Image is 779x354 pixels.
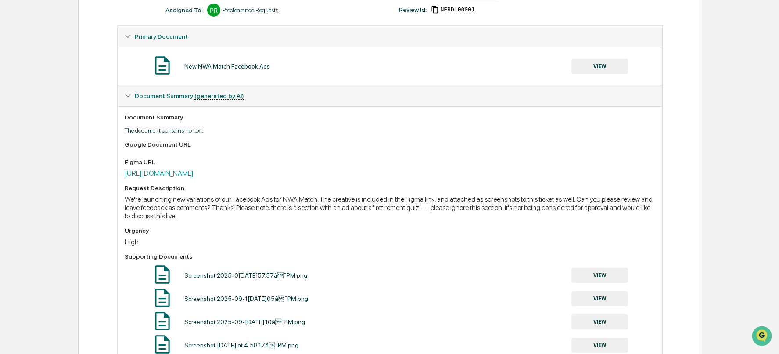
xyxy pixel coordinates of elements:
[87,149,106,155] span: Pylon
[18,111,57,119] span: Preclearance
[399,6,427,13] div: Review Id:
[125,114,655,121] div: Document Summary
[151,54,173,76] img: Document Icon
[751,325,775,349] iframe: Open customer support
[125,169,194,177] a: [URL][DOMAIN_NAME]
[571,268,628,283] button: VIEW
[184,342,298,349] div: Screenshot [DATE] at 4.58.17â¯PM.png
[184,318,305,325] div: Screenshot 2025-09-[DATE].10â¯PM.png
[194,92,244,100] u: (generated by AI)
[9,112,16,119] div: 🖐️
[118,85,662,106] div: Document Summary (generated by AI)
[118,26,662,47] div: Primary Document
[184,63,270,70] div: New NWA Match Facebook Ads
[149,70,160,80] button: Start new chat
[184,295,308,302] div: Screenshot 2025-09-1[DATE]05â¯PM.png
[151,264,173,285] img: Document Icon
[30,67,144,76] div: Start new chat
[571,314,628,329] button: VIEW
[30,76,111,83] div: We're available if you need us!
[135,33,188,40] span: Primary Document
[151,310,173,332] img: Document Icon
[441,6,475,13] span: d942b974-c533-4230-a84d-d3e180320270
[125,159,655,166] div: Figma URL
[135,92,244,99] span: Document Summary
[571,59,628,74] button: VIEW
[62,148,106,155] a: Powered byPylon
[18,127,55,136] span: Data Lookup
[5,124,59,140] a: 🔎Data Lookup
[5,107,60,123] a: 🖐️Preclearance
[125,127,655,134] p: The document contains no text.
[9,67,25,83] img: 1746055101610-c473b297-6a78-478c-a979-82029cc54cd1
[64,112,71,119] div: 🗄️
[125,227,655,234] div: Urgency
[9,128,16,135] div: 🔎
[125,184,655,191] div: Request Description
[125,238,655,246] div: High
[207,4,220,17] div: PR
[125,253,655,260] div: Supporting Documents
[222,7,278,14] div: Preclearance Requests
[9,18,160,33] p: How can we help?
[151,287,173,309] img: Document Icon
[125,141,655,148] div: Google Document URL
[118,47,662,85] div: Primary Document
[72,111,109,119] span: Attestations
[60,107,112,123] a: 🗄️Attestations
[165,7,203,14] div: Assigned To:
[571,338,628,353] button: VIEW
[184,272,307,279] div: Screenshot 2025-0[DATE]57.57â¯PM.png
[571,291,628,306] button: VIEW
[125,195,655,220] div: We're launching new variations of our Facebook Ads for NWA Match. The creative is included in the...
